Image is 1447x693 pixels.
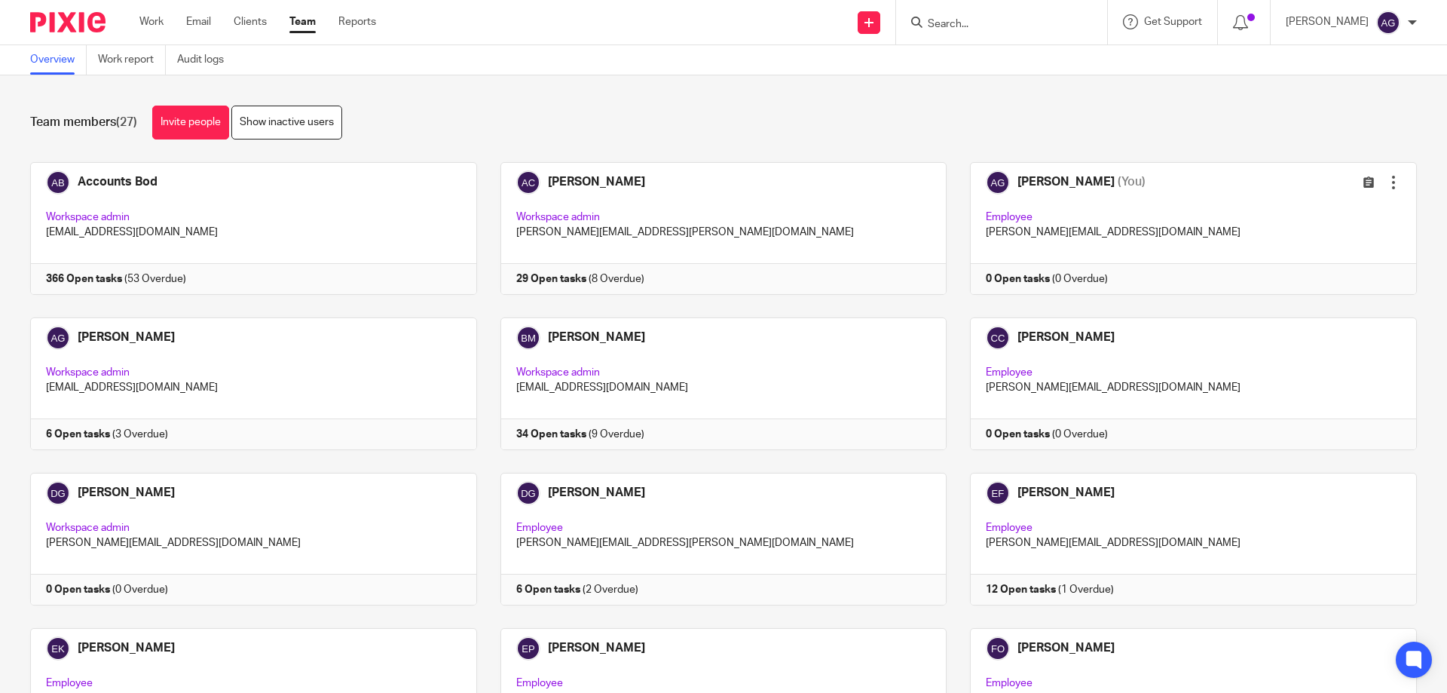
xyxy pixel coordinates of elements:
a: Work report [98,45,166,75]
span: Get Support [1144,17,1202,27]
a: Team [289,14,316,29]
a: Invite people [152,106,229,140]
a: Show inactive users [231,106,342,140]
a: Work [139,14,164,29]
a: Overview [30,45,87,75]
input: Search [926,18,1062,32]
h1: Team members [30,115,137,130]
p: [PERSON_NAME] [1286,14,1369,29]
img: Pixie [30,12,106,32]
span: (27) [116,116,137,128]
a: Audit logs [177,45,235,75]
a: Clients [234,14,267,29]
a: Email [186,14,211,29]
a: Reports [338,14,376,29]
img: svg%3E [1376,11,1400,35]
